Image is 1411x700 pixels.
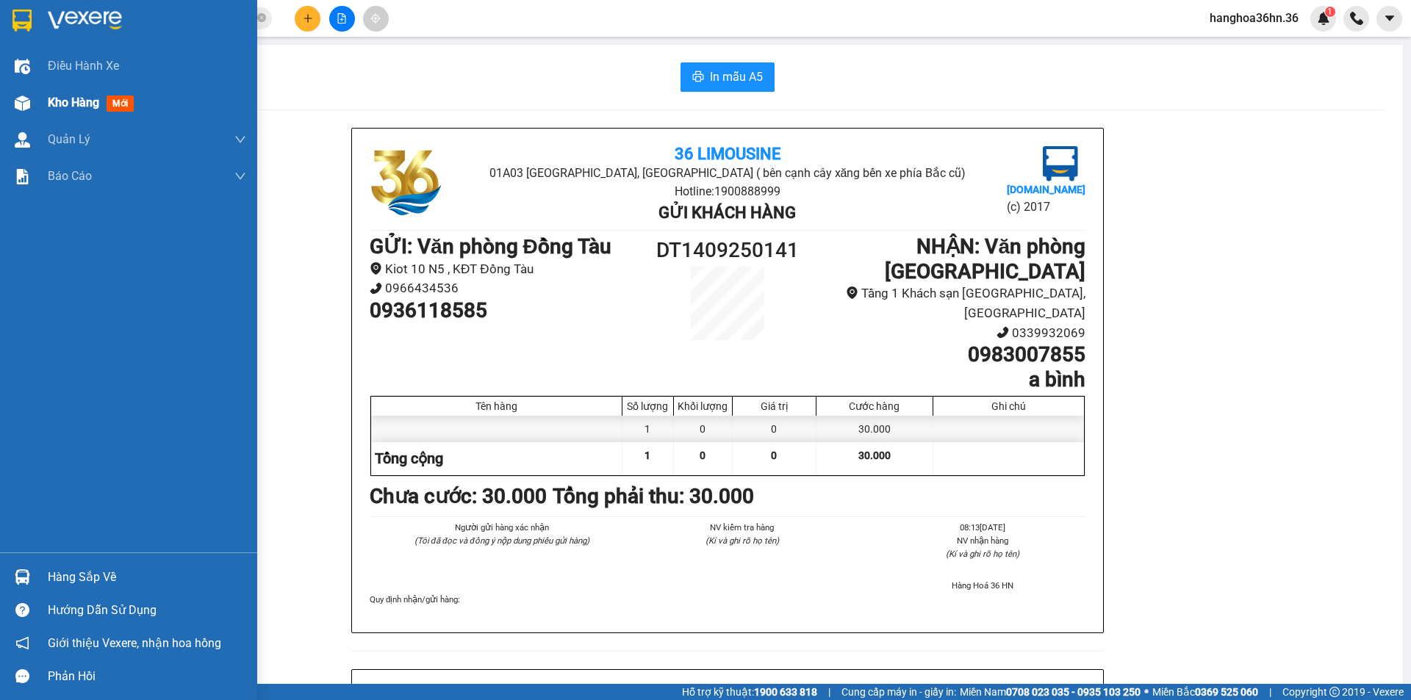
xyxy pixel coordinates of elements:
[1043,146,1078,181] img: logo.jpg
[626,400,669,412] div: Số lượng
[754,686,817,698] strong: 1900 633 818
[1325,7,1335,17] sup: 1
[880,534,1085,547] li: NV nhận hàng
[622,416,674,442] div: 1
[639,521,844,534] li: NV kiểm tra hàng
[682,684,817,700] span: Hỗ trợ kỹ thuật:
[1383,12,1396,25] span: caret-down
[329,6,355,32] button: file-add
[48,634,221,652] span: Giới thiệu Vexere, nhận hoa hồng
[1329,687,1340,697] span: copyright
[234,134,246,145] span: down
[638,234,817,267] h1: DT1409250141
[710,68,763,86] span: In mẫu A5
[692,71,704,84] span: printer
[82,91,334,109] li: Hotline: 1900888999
[1152,684,1258,700] span: Miền Bắc
[370,282,382,295] span: phone
[816,416,933,442] div: 30.000
[700,450,705,461] span: 0
[681,62,775,92] button: printerIn mẫu A5
[107,95,134,112] span: mới
[15,603,29,617] span: question-circle
[295,6,320,32] button: plus
[678,400,728,412] div: Khối lượng
[234,170,246,182] span: down
[15,669,29,683] span: message
[1007,184,1085,195] b: [DOMAIN_NAME]
[48,95,99,109] span: Kho hàng
[15,169,30,184] img: solution-icon
[370,13,381,24] span: aim
[375,450,443,467] span: Tổng cộng
[817,367,1085,392] h1: a bình
[370,259,638,279] li: Kiot 10 N5 , KĐT Đồng Tàu
[82,36,334,91] li: 01A03 [GEOGRAPHIC_DATA], [GEOGRAPHIC_DATA] ( bên cạnh cây xăng bến xe phía Bắc cũ)
[370,278,638,298] li: 0966434536
[414,535,589,546] i: (Tôi đã đọc và đồng ý nộp dung phiếu gửi hàng)
[960,684,1141,700] span: Miền Nam
[15,95,30,111] img: warehouse-icon
[858,450,891,461] span: 30.000
[370,234,611,259] b: GỬI : Văn phòng Đồng Tàu
[370,146,443,220] img: logo.jpg
[880,579,1085,592] li: Hàng Hoá 36 HN
[1007,198,1085,216] li: (c) 2017
[370,298,638,323] h1: 0936118585
[733,416,816,442] div: 0
[817,342,1085,367] h1: 0983007855
[885,234,1085,284] b: NHẬN : Văn phòng [GEOGRAPHIC_DATA]
[705,535,779,546] i: (Kí và ghi rõ họ tên)
[817,323,1085,343] li: 0339932069
[48,599,246,621] div: Hướng dẫn sử dụng
[370,484,547,508] b: Chưa cước : 30.000
[489,164,966,182] li: 01A03 [GEOGRAPHIC_DATA], [GEOGRAPHIC_DATA] ( bên cạnh cây xăng bến xe phía Bắc cũ)
[48,566,246,588] div: Hàng sắp về
[846,286,858,299] span: environment
[1376,6,1402,32] button: caret-down
[363,6,389,32] button: aim
[675,145,780,163] b: 36 Limousine
[1350,12,1363,25] img: phone-icon
[15,132,30,148] img: warehouse-icon
[257,12,266,26] span: close-circle
[337,13,347,24] span: file-add
[15,636,29,650] span: notification
[880,521,1085,534] li: 08:13[DATE]
[841,684,956,700] span: Cung cấp máy in - giấy in:
[48,130,90,148] span: Quản Lý
[674,416,733,442] div: 0
[828,684,830,700] span: |
[1198,9,1310,27] span: hanghoa36hn.36
[771,450,777,461] span: 0
[15,569,30,585] img: warehouse-icon
[736,400,812,412] div: Giá trị
[370,593,1085,606] div: Quy định nhận/gửi hàng :
[946,549,1019,559] i: (Kí và ghi rõ họ tên)
[489,182,966,201] li: Hotline: 1900888999
[257,13,266,22] span: close-circle
[1317,12,1330,25] img: icon-new-feature
[15,59,30,74] img: warehouse-icon
[375,400,618,412] div: Tên hàng
[937,400,1080,412] div: Ghi chú
[48,665,246,688] div: Phản hồi
[645,450,650,461] span: 1
[18,18,92,92] img: logo.jpg
[1195,686,1258,698] strong: 0369 525 060
[399,521,604,534] li: Người gửi hàng xác nhận
[658,203,796,222] b: Gửi khách hàng
[553,484,754,508] b: Tổng phải thu: 30.000
[997,326,1009,339] span: phone
[303,13,313,24] span: plus
[48,57,119,75] span: Điều hành xe
[48,167,92,185] span: Báo cáo
[154,17,260,35] b: 36 Limousine
[1006,686,1141,698] strong: 0708 023 035 - 0935 103 250
[1144,689,1149,695] span: ⚪️
[820,400,929,412] div: Cước hàng
[1327,7,1332,17] span: 1
[370,262,382,275] span: environment
[12,10,32,32] img: logo-vxr
[1269,684,1271,700] span: |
